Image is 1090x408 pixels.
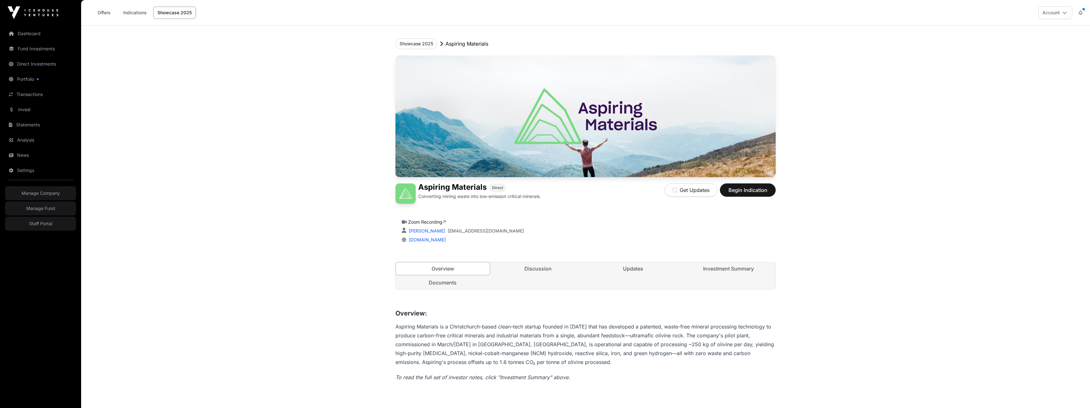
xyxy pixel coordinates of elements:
p: Aspiring Materials is a Christchurch-based clean-tech startup founded in [DATE] that has develope... [395,322,776,367]
a: Direct Investments [5,57,76,71]
h1: Aspiring Materials [418,183,487,192]
a: Begin Indication [720,190,776,196]
button: Begin Indication [720,183,776,197]
a: Transactions [5,87,76,101]
img: Aspiring Materials [395,183,416,204]
a: Statements [5,118,76,132]
a: Zoom Recording [408,219,446,225]
a: Manage Fund [5,201,76,215]
a: Offers [91,7,117,19]
a: Manage Company [5,186,76,200]
a: Updates [586,262,680,275]
a: Settings [5,163,76,177]
button: Showcase 2025 [395,38,437,49]
em: To read the full set of investor notes, click "Investment Summary" above. [395,374,570,380]
img: Icehouse Ventures Logo [8,6,58,19]
a: Discussion [491,262,585,275]
h3: Overview: [395,308,776,318]
a: Analysis [5,133,76,147]
span: Direct [492,185,503,190]
span: Begin Indication [728,186,768,194]
a: [PERSON_NAME] [407,228,445,233]
a: Dashboard [5,27,76,41]
a: Portfolio [5,72,76,86]
a: Invest [5,103,76,117]
a: [EMAIL_ADDRESS][DOMAIN_NAME] [448,228,524,234]
nav: Tabs [396,262,775,289]
a: Indications [119,7,151,19]
a: Investment Summary [682,262,776,275]
button: Get Updates [665,183,717,197]
a: Documents [396,276,490,289]
a: News [5,148,76,162]
p: Converting mining waste into low-emission critical minerals. [418,193,541,200]
a: Showcase 2025 [153,7,196,19]
a: [DOMAIN_NAME] [406,237,446,242]
button: Account [1038,6,1072,19]
p: Aspiring Materials [446,40,488,48]
img: Aspiring Materials [395,55,776,177]
a: Overview [395,262,490,275]
a: Fund Investments [5,42,76,56]
a: Staff Portal [5,217,76,231]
